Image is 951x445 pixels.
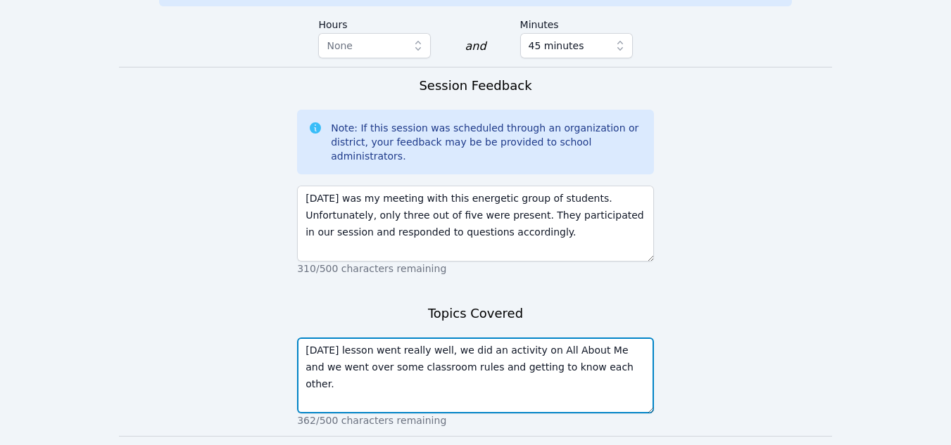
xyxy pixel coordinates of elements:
[465,38,486,55] div: and
[331,121,643,163] div: Note: If this session was scheduled through an organization or district, your feedback may be be ...
[419,76,531,96] h3: Session Feedback
[318,12,431,33] label: Hours
[297,262,654,276] p: 310/500 characters remaining
[318,33,431,58] button: None
[297,186,654,262] textarea: [DATE] was my meeting with this energetic group of students. Unfortunately, only three out of fiv...
[529,37,584,54] span: 45 minutes
[428,304,523,323] h3: Topics Covered
[297,337,654,413] textarea: [DATE] lesson went really well, we did an activity on All About Me and we went over some classroo...
[327,40,353,51] span: None
[520,33,633,58] button: 45 minutes
[297,413,654,427] p: 362/500 characters remaining
[520,12,633,33] label: Minutes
